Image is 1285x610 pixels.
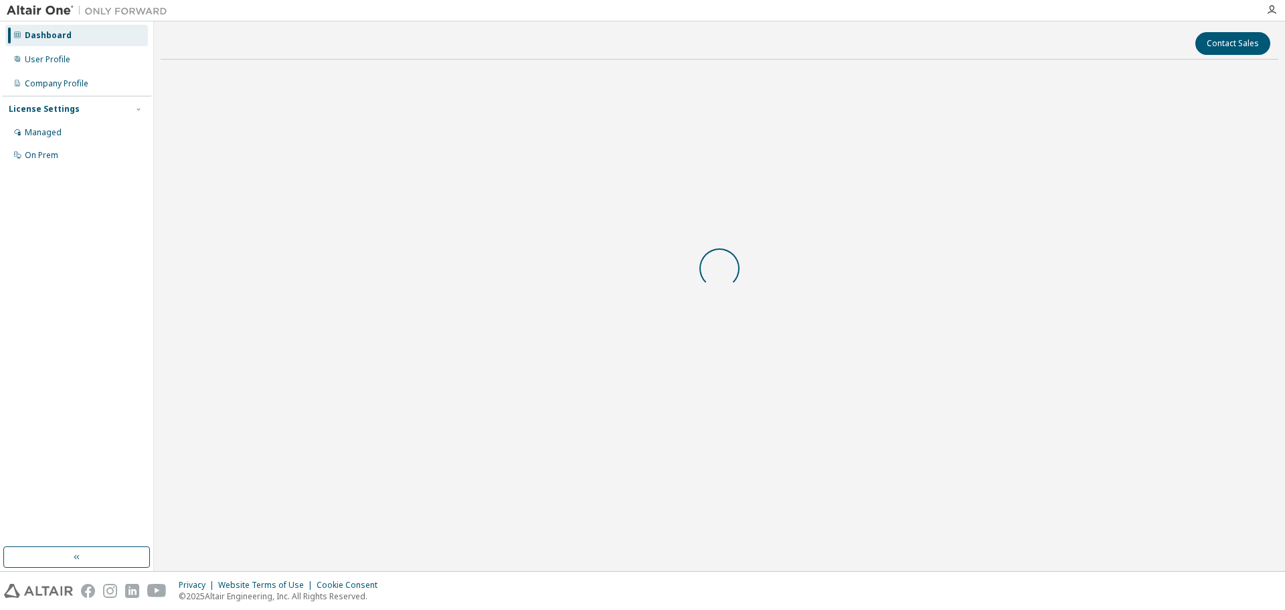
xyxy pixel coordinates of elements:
div: Website Terms of Use [218,580,317,591]
div: On Prem [25,150,58,161]
img: facebook.svg [81,584,95,598]
div: Company Profile [25,78,88,89]
img: linkedin.svg [125,584,139,598]
div: Cookie Consent [317,580,385,591]
div: Managed [25,127,62,138]
p: © 2025 Altair Engineering, Inc. All Rights Reserved. [179,591,385,602]
img: altair_logo.svg [4,584,73,598]
button: Contact Sales [1195,32,1270,55]
div: Dashboard [25,30,72,41]
div: Privacy [179,580,218,591]
img: instagram.svg [103,584,117,598]
img: youtube.svg [147,584,167,598]
div: User Profile [25,54,70,65]
img: Altair One [7,4,174,17]
div: License Settings [9,104,80,115]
